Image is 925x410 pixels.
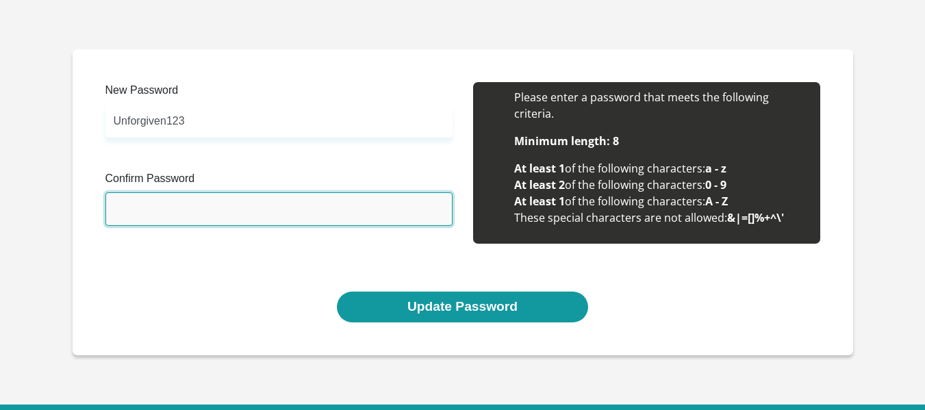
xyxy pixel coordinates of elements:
[514,193,807,209] li: of the following characters:
[514,160,807,177] li: of the following characters:
[337,292,588,322] button: Update Password
[514,177,807,193] li: of the following characters:
[514,177,565,192] b: At least 2
[514,89,807,122] li: Please enter a password that meets the following criteria.
[105,192,453,226] input: Confirm Password
[514,161,565,176] b: At least 1
[105,82,453,104] label: New Password
[514,194,565,209] b: At least 1
[705,194,728,209] b: A - Z
[514,133,619,149] b: Minimum length: 8
[705,161,726,176] b: a - z
[514,209,807,226] li: These special characters are not allowed:
[105,104,453,138] input: Enter new Password
[727,210,784,225] b: &|=[]%+^\'
[705,177,726,192] b: 0 - 9
[105,170,453,192] label: Confirm Password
